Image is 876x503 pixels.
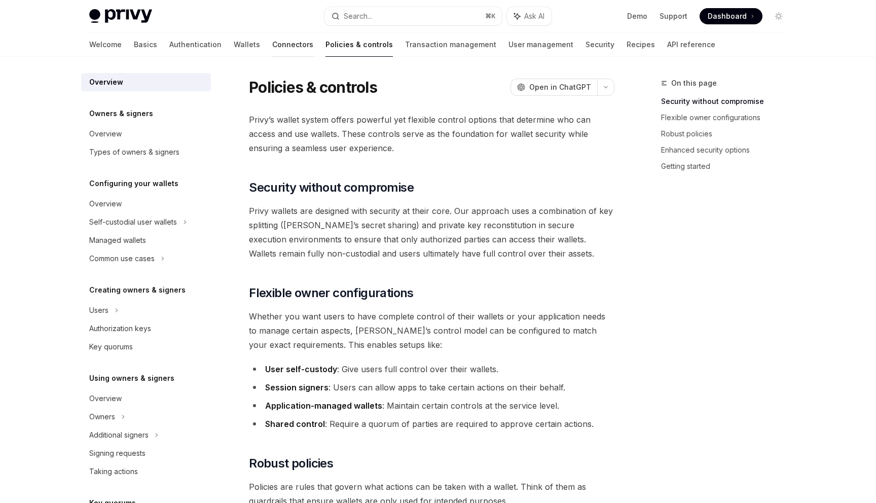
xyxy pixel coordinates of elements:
[249,285,414,301] span: Flexible owner configurations
[81,462,211,481] a: Taking actions
[89,372,174,384] h5: Using owners & signers
[89,322,151,335] div: Authorization keys
[249,78,377,96] h1: Policies & controls
[661,110,795,126] a: Flexible owner configurations
[249,362,614,376] li: : Give users full control over their wallets.
[700,8,762,24] a: Dashboard
[81,143,211,161] a: Types of owners & signers
[249,204,614,261] span: Privy wallets are designed with security at their core. Our approach uses a combination of key sp...
[89,146,179,158] div: Types of owners & signers
[344,10,372,22] div: Search...
[265,364,337,374] strong: User self-custody
[660,11,687,21] a: Support
[325,32,393,57] a: Policies & controls
[265,419,325,429] strong: Shared control
[234,32,260,57] a: Wallets
[771,8,787,24] button: Toggle dark mode
[81,338,211,356] a: Key quorums
[89,253,155,265] div: Common use cases
[81,231,211,249] a: Managed wallets
[89,234,146,246] div: Managed wallets
[89,465,138,478] div: Taking actions
[661,126,795,142] a: Robust policies
[249,455,333,472] span: Robust policies
[81,319,211,338] a: Authorization keys
[627,32,655,57] a: Recipes
[507,7,552,25] button: Ask AI
[249,309,614,352] span: Whether you want users to have complete control of their wallets or your application needs to man...
[265,382,328,392] strong: Session signers
[89,304,108,316] div: Users
[89,447,145,459] div: Signing requests
[89,128,122,140] div: Overview
[324,7,502,25] button: Search...⌘K
[510,79,597,96] button: Open in ChatGPT
[89,284,186,296] h5: Creating owners & signers
[249,417,614,431] li: : Require a quorum of parties are required to approve certain actions.
[485,12,496,20] span: ⌘ K
[81,195,211,213] a: Overview
[529,82,591,92] span: Open in ChatGPT
[586,32,614,57] a: Security
[89,107,153,120] h5: Owners & signers
[627,11,647,21] a: Demo
[661,93,795,110] a: Security without compromise
[81,444,211,462] a: Signing requests
[89,392,122,405] div: Overview
[89,216,177,228] div: Self-custodial user wallets
[134,32,157,57] a: Basics
[508,32,573,57] a: User management
[169,32,222,57] a: Authentication
[89,429,149,441] div: Additional signers
[89,341,133,353] div: Key quorums
[671,77,717,89] span: On this page
[89,9,152,23] img: light logo
[81,125,211,143] a: Overview
[249,399,614,413] li: : Maintain certain controls at the service level.
[249,179,414,196] span: Security without compromise
[272,32,313,57] a: Connectors
[81,73,211,91] a: Overview
[405,32,496,57] a: Transaction management
[661,142,795,158] a: Enhanced security options
[81,389,211,408] a: Overview
[524,11,544,21] span: Ask AI
[89,32,122,57] a: Welcome
[249,113,614,155] span: Privy’s wallet system offers powerful yet flexible control options that determine who can access ...
[89,177,178,190] h5: Configuring your wallets
[89,76,123,88] div: Overview
[708,11,747,21] span: Dashboard
[89,198,122,210] div: Overview
[265,401,382,411] strong: Application-managed wallets
[249,380,614,394] li: : Users can allow apps to take certain actions on their behalf.
[89,411,115,423] div: Owners
[667,32,715,57] a: API reference
[661,158,795,174] a: Getting started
